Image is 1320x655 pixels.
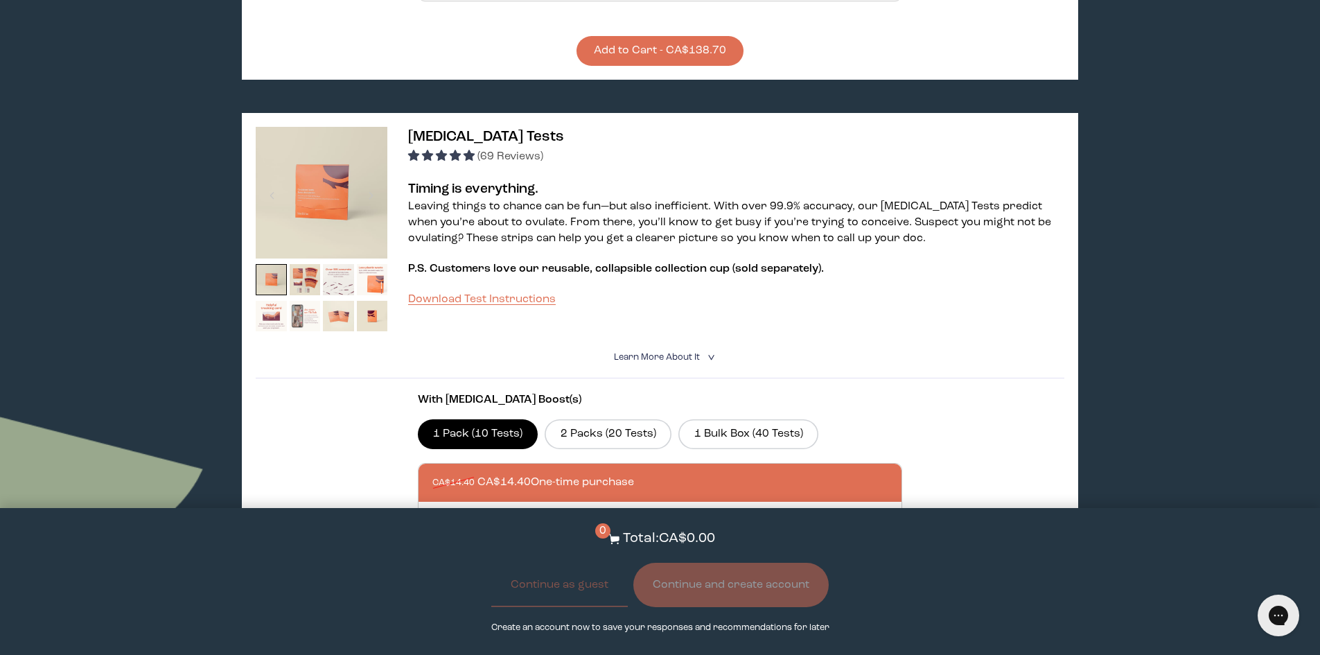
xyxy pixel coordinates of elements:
[477,151,543,162] span: (69 Reviews)
[408,199,1064,247] p: Leaving things to chance can be fun—but also inefficient. With over 99.9% accuracy, our [MEDICAL_...
[256,264,287,295] img: thumbnail image
[545,419,671,448] label: 2 Packs (20 Tests)
[290,301,321,332] img: thumbnail image
[357,264,388,295] img: thumbnail image
[256,301,287,332] img: thumbnail image
[323,301,354,332] img: thumbnail image
[491,621,829,634] p: Create an account now to save your responses and recommendations for later
[703,353,716,361] i: <
[408,294,556,305] a: Download Test Instructions
[821,263,824,274] span: .
[595,523,610,539] span: 0
[614,353,700,362] span: Learn More About it
[357,301,388,332] img: thumbnail image
[323,264,354,295] img: thumbnail image
[1251,590,1306,641] iframe: Gorgias live chat messenger
[408,182,538,196] strong: Timing is everything.
[418,392,903,408] p: With [MEDICAL_DATA] Boost(s)
[408,263,821,274] span: P.S. Customers love our reusable, collapsible collection cup (sold separately)
[577,36,743,66] button: Add to Cart - CA$138.70
[256,127,387,259] img: thumbnail image
[491,563,628,607] button: Continue as guest
[623,529,715,549] p: Total: CA$0.00
[678,419,818,448] label: 1 Bulk Box (40 Tests)
[408,151,477,162] span: 4.96 stars
[418,419,538,448] label: 1 Pack (10 Tests)
[408,130,564,144] span: [MEDICAL_DATA] Tests
[633,563,829,607] button: Continue and create account
[614,351,707,364] summary: Learn More About it <
[290,264,321,295] img: thumbnail image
